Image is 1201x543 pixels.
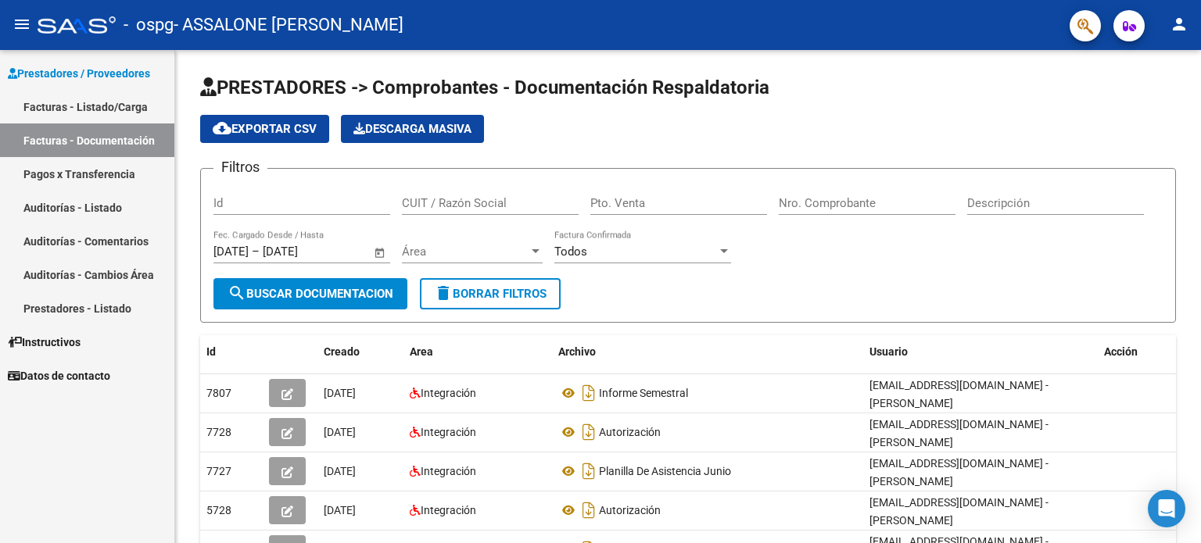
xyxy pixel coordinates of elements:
span: Datos de contacto [8,367,110,384]
span: [DATE] [324,387,356,399]
span: Archivo [558,345,596,358]
button: Borrar Filtros [420,278,561,309]
span: Acción [1104,345,1138,358]
input: Start date [213,245,249,259]
datatable-header-cell: Archivo [552,335,863,369]
mat-icon: delete [434,284,453,302]
span: Integración [421,387,476,399]
span: Planilla De Asistencia Junio [599,465,731,477]
datatable-header-cell: Acción [1098,335,1176,369]
span: Autorización [599,426,661,438]
span: Area [410,345,433,358]
i: Descargar documento [579,459,599,484]
span: Id [206,345,216,358]
span: 7807 [206,387,231,399]
span: Exportar CSV [213,122,317,136]
span: Instructivos [8,334,81,351]
span: – [252,245,260,259]
span: [EMAIL_ADDRESS][DOMAIN_NAME] - [PERSON_NAME] [869,418,1049,448]
div: Open Intercom Messenger [1148,490,1185,527]
mat-icon: search [228,284,246,302]
mat-icon: menu [13,15,31,34]
span: Integración [421,465,476,477]
i: Descargar documento [579,420,599,445]
span: [EMAIL_ADDRESS][DOMAIN_NAME] - [PERSON_NAME] [869,457,1049,488]
span: PRESTADORES -> Comprobantes - Documentación Respaldatoria [200,77,769,98]
span: Todos [554,245,587,259]
span: - ASSALONE [PERSON_NAME] [174,8,403,42]
datatable-header-cell: Area [403,335,552,369]
span: - ospg [124,8,174,42]
span: [DATE] [324,504,356,516]
span: [DATE] [324,426,356,438]
mat-icon: person [1170,15,1188,34]
span: 7727 [206,465,231,477]
app-download-masive: Descarga masiva de comprobantes (adjuntos) [341,115,484,143]
span: Borrar Filtros [434,287,547,301]
span: Integración [421,504,476,516]
span: 5728 [206,504,231,516]
i: Descargar documento [579,380,599,405]
datatable-header-cell: Creado [317,335,403,369]
i: Descargar documento [579,498,599,523]
button: Descarga Masiva [341,115,484,143]
span: Prestadores / Proveedores [8,65,150,82]
span: [DATE] [324,465,356,477]
span: Buscar Documentacion [228,287,393,301]
span: [EMAIL_ADDRESS][DOMAIN_NAME] - [PERSON_NAME] [869,496,1049,527]
mat-icon: cloud_download [213,119,231,138]
datatable-header-cell: Id [200,335,263,369]
span: Autorización [599,504,661,516]
span: Integración [421,426,476,438]
span: Área [402,245,529,259]
span: Informe Semestral [599,387,688,399]
span: 7728 [206,426,231,438]
span: Descarga Masiva [353,122,471,136]
button: Exportar CSV [200,115,329,143]
span: [EMAIL_ADDRESS][DOMAIN_NAME] - [PERSON_NAME] [869,379,1049,409]
input: End date [263,245,339,259]
datatable-header-cell: Usuario [863,335,1098,369]
span: Creado [324,345,360,358]
button: Buscar Documentacion [213,278,407,309]
h3: Filtros [213,156,267,178]
span: Usuario [869,345,908,358]
button: Open calendar [371,244,389,262]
